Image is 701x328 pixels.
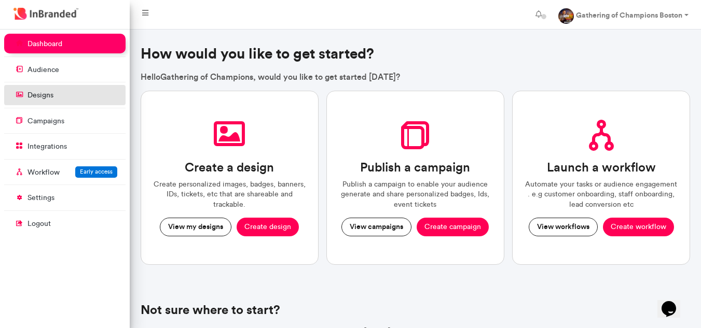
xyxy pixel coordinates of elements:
h3: Launch a workflow [547,160,656,175]
p: Hello Gathering of Champions , would you like to get started [DATE]? [141,71,691,82]
p: settings [28,193,54,203]
h3: How would you like to get started? [141,45,691,63]
p: Automate your tasks or audience engagement . e.g customer onboarding, staff onboarding, lead conv... [525,179,677,210]
p: Publish a campaign to enable your audience generate and share personalized badges, Ids, event tic... [339,179,491,210]
button: View campaigns [341,218,411,236]
a: dashboard [4,34,126,53]
iframe: chat widget [657,287,691,318]
a: integrations [4,136,126,156]
button: Create workflow [603,218,674,236]
a: WorkflowEarly access [4,162,126,182]
a: campaigns [4,111,126,131]
button: View my designs [160,218,231,236]
img: profile dp [558,8,574,24]
a: audience [4,60,126,79]
a: designs [4,85,126,105]
img: InBranded Logo [11,5,81,22]
strong: Gathering of Champions Boston [576,10,682,20]
p: Create personalized images, badges, banners, IDs, tickets, etc that are shareable and trackable. [154,179,306,210]
p: audience [28,65,59,75]
p: Workflow [28,167,60,178]
a: settings [4,188,126,207]
h3: Create a design [185,160,274,175]
button: Create campaign [417,218,489,236]
h4: Not sure where to start? [141,303,691,318]
span: Early access [80,168,113,175]
p: logout [28,219,51,229]
h3: Publish a campaign [360,160,470,175]
a: Gathering of Champions Boston [550,4,697,25]
p: campaigns [28,116,64,126]
button: Create design [237,218,299,236]
button: View workflows [529,218,598,236]
p: designs [28,90,53,101]
p: dashboard [28,39,62,49]
p: integrations [28,141,67,152]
